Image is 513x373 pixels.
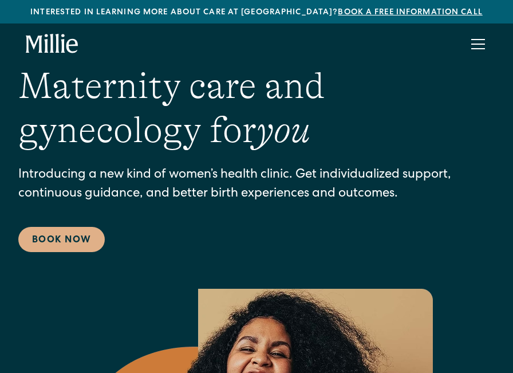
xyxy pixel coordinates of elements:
[26,34,78,54] a: home
[256,109,310,151] em: you
[18,64,495,152] h1: Maternity care and gynecology for
[18,227,105,252] a: Book Now
[18,166,495,204] p: Introducing a new kind of women’s health clinic. Get individualized support, continuous guidance,...
[464,30,487,58] div: menu
[18,7,495,19] div: Interested in learning more about care at [GEOGRAPHIC_DATA]?
[338,9,482,17] a: Book a free information call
